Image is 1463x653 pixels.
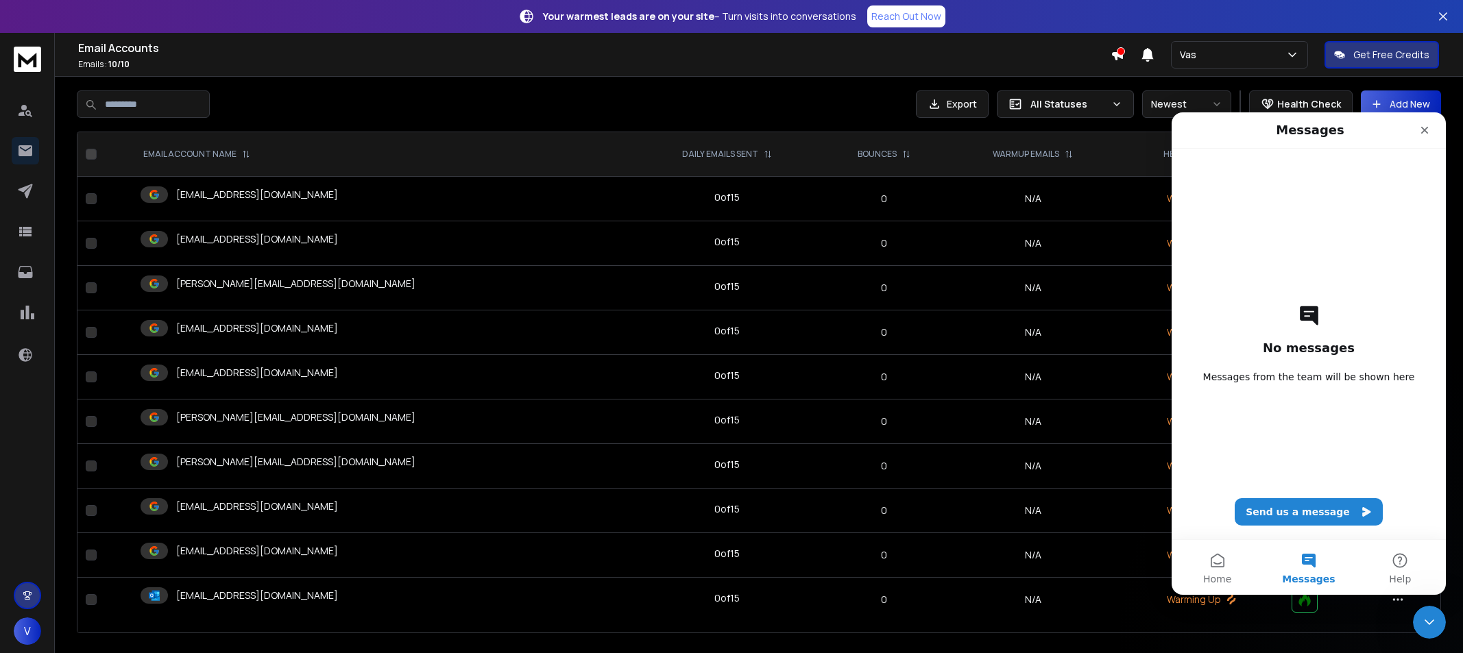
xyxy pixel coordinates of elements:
iframe: Intercom live chat [1413,606,1446,639]
p: BOUNCES [858,149,897,160]
button: Get Free Credits [1325,41,1439,69]
p: Health Check [1277,97,1341,111]
td: N/A [947,444,1119,489]
p: [EMAIL_ADDRESS][DOMAIN_NAME] [176,544,338,558]
p: All Statuses [1030,97,1106,111]
td: N/A [947,399,1119,444]
p: Vas [1180,48,1202,62]
p: 0 [830,415,939,428]
p: 0 [830,504,939,517]
p: 0 [830,236,939,250]
p: Warming Up [1127,325,1274,339]
button: V [14,617,41,645]
td: N/A [947,310,1119,355]
p: [EMAIL_ADDRESS][DOMAIN_NAME] [176,188,338,201]
p: Warming Up [1127,548,1274,562]
button: Export [916,90,989,118]
p: 0 [830,370,939,384]
td: N/A [947,355,1119,399]
div: 0 of 15 [714,458,740,471]
div: EMAIL ACCOUNT NAME [143,149,250,160]
p: 0 [830,459,939,473]
p: [PERSON_NAME][EMAIL_ADDRESS][DOMAIN_NAME] [176,410,415,424]
div: 0 of 15 [714,369,740,382]
div: 0 of 15 [714,190,740,204]
p: Warming Up [1127,415,1274,428]
p: [EMAIL_ADDRESS][DOMAIN_NAME] [176,366,338,380]
h1: Email Accounts [78,40,1111,56]
p: Warming Up [1127,236,1274,250]
td: N/A [947,533,1119,578]
div: 0 of 15 [714,235,740,249]
p: Warming Up [1127,504,1274,517]
div: 0 of 15 [714,502,740,516]
p: Warming Up [1127,593,1274,606]
p: Warming Up [1127,281,1274,295]
strong: Your warmest leads are on your site [543,10,714,23]
td: N/A [947,578,1119,622]
p: Warming Up [1127,459,1274,473]
div: 0 of 15 [714,591,740,605]
button: Add New [1361,90,1441,118]
p: 0 [830,548,939,562]
p: Emails : [78,59,1111,70]
a: Reach Out Now [867,5,945,27]
td: N/A [947,266,1119,310]
p: Reach Out Now [871,10,941,23]
iframe: Intercom live chat [1172,112,1446,595]
p: DAILY EMAILS SENT [682,149,758,160]
p: HEALTH SCORE [1163,149,1225,160]
p: 0 [830,192,939,206]
img: logo [14,47,41,72]
p: 0 [830,325,939,339]
p: [PERSON_NAME][EMAIL_ADDRESS][DOMAIN_NAME] [176,455,415,469]
p: Get Free Credits [1353,48,1429,62]
span: 10 / 10 [108,58,130,70]
p: [EMAIL_ADDRESS][DOMAIN_NAME] [176,321,338,335]
p: 0 [830,281,939,295]
p: – Turn visits into conversations [543,10,856,23]
td: N/A [947,489,1119,533]
p: Warming Up [1127,370,1274,384]
td: N/A [947,221,1119,266]
div: 0 of 15 [714,413,740,427]
div: 0 of 15 [714,324,740,338]
p: [PERSON_NAME][EMAIL_ADDRESS][DOMAIN_NAME] [176,277,415,291]
div: 0 of 15 [714,547,740,560]
p: Warming Up [1127,192,1274,206]
p: [EMAIL_ADDRESS][DOMAIN_NAME] [176,589,338,602]
p: WARMUP EMAILS [993,149,1059,160]
p: [EMAIL_ADDRESS][DOMAIN_NAME] [176,500,338,513]
div: 0 of 15 [714,280,740,293]
button: Newest [1142,90,1231,118]
p: [EMAIL_ADDRESS][DOMAIN_NAME] [176,232,338,246]
button: Health Check [1249,90,1353,118]
td: N/A [947,177,1119,221]
p: 0 [830,593,939,606]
